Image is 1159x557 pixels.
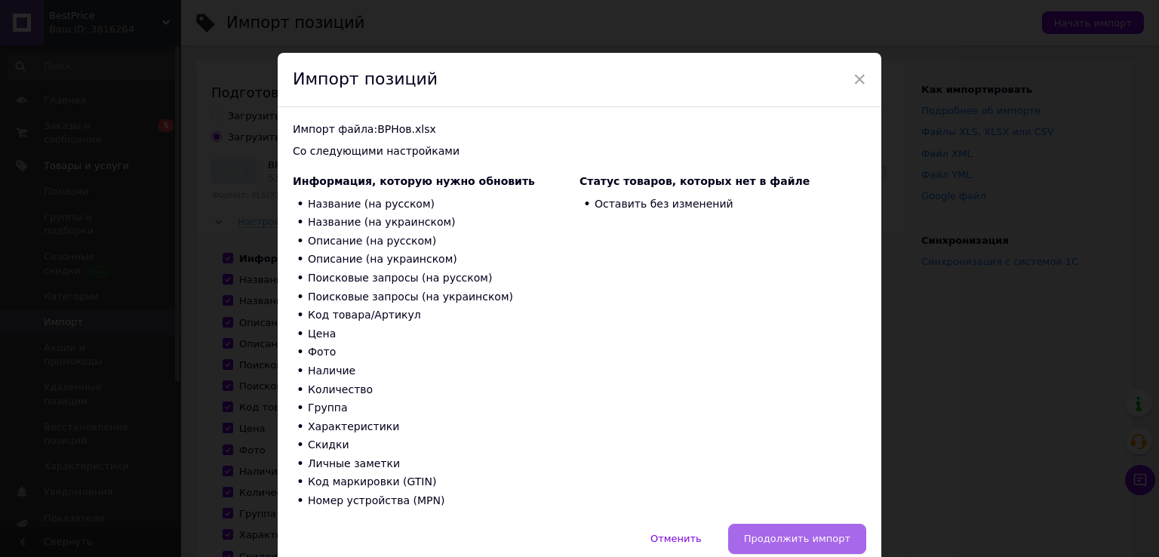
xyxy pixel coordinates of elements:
li: Номер устройства (MPN) [293,492,579,511]
span: × [853,66,866,92]
li: Количество [293,380,579,399]
li: Описание (на русском) [293,232,579,251]
li: Название (на русском) [293,195,579,214]
li: Название (на украинском) [293,214,579,232]
li: Поисковые запросы (на русском) [293,269,579,288]
div: Импорт файла: ВРНов.xlsx [293,122,866,137]
li: Наличие [293,362,579,380]
li: Описание (на украинском) [293,251,579,269]
li: Поисковые запросы (на украинском) [293,288,579,306]
li: Код маркировки (GTIN) [293,473,579,492]
button: Продолжить импорт [728,524,866,554]
li: Группа [293,399,579,418]
li: Цена [293,325,579,343]
span: Статус товаров, которых нет в файле [579,175,810,187]
li: Оставить без изменений [579,195,866,214]
div: Со следующими настройками [293,144,866,159]
div: Импорт позиций [278,53,881,107]
li: Личные заметки [293,454,579,473]
button: Отменить [635,524,718,554]
span: Информация, которую нужно обновить [293,175,535,187]
li: Фото [293,343,579,362]
li: Код товара/Артикул [293,306,579,325]
span: Продолжить импорт [744,533,850,544]
li: Скидки [293,436,579,455]
li: Характеристики [293,417,579,436]
span: Отменить [650,533,702,544]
